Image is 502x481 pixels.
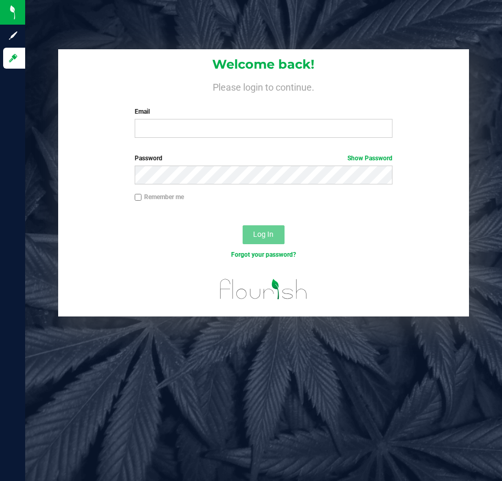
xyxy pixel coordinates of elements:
h1: Welcome back! [58,58,468,71]
label: Email [135,107,392,116]
a: Show Password [347,155,392,162]
label: Remember me [135,192,184,202]
inline-svg: Log in [8,53,18,63]
inline-svg: Sign up [8,30,18,41]
a: Forgot your password? [231,251,296,258]
img: flourish_logo.svg [212,270,315,308]
h4: Please login to continue. [58,80,468,92]
span: Password [135,155,162,162]
input: Remember me [135,194,142,201]
span: Log In [253,230,274,238]
button: Log In [243,225,285,244]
